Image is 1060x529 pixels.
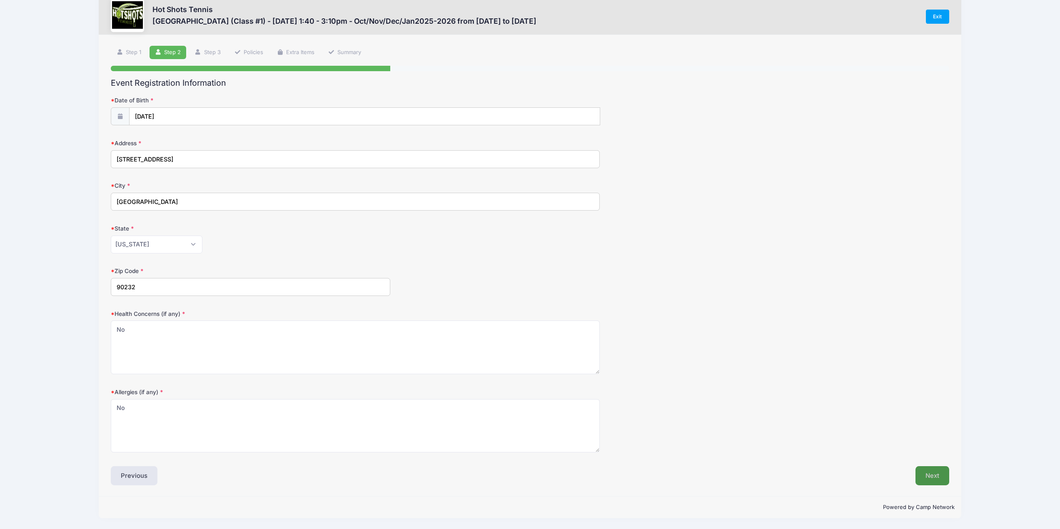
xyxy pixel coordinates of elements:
a: Step 3 [189,46,226,60]
label: Allergies (if any) [111,388,390,396]
h3: Hot Shots Tennis [152,5,536,14]
a: Step 2 [150,46,187,60]
input: mm/dd/yyyy [129,107,601,125]
a: Summary [323,46,367,60]
input: xxxxx [111,278,390,296]
textarea: No [111,320,600,374]
label: Date of Birth [111,96,390,104]
button: Next [915,466,949,485]
label: Health Concerns (if any) [111,310,390,318]
a: Policies [229,46,269,60]
p: Powered by Camp Network [105,503,954,512]
button: Previous [111,466,157,485]
h3: [GEOGRAPHIC_DATA] (Class #1) - [DATE] 1:40 - 3:10pm - Oct/Nov/Dec/Jan2025-2026 from [DATE] to [DATE] [152,17,536,25]
label: City [111,181,390,190]
textarea: No [111,399,600,453]
h2: Event Registration Information [111,78,949,88]
label: Zip Code [111,267,390,275]
label: Address [111,139,390,147]
a: Extra Items [271,46,320,60]
a: Exit [926,10,949,24]
a: Step 1 [111,46,147,60]
label: State [111,224,390,233]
